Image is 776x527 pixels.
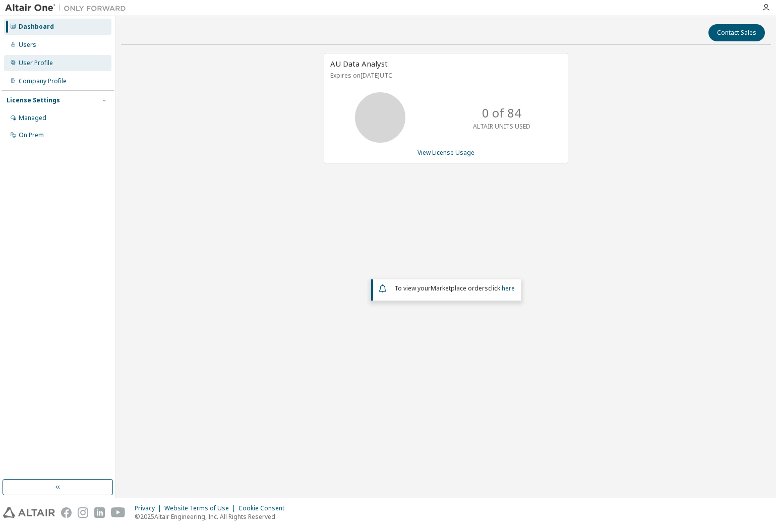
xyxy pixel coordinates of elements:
[3,507,55,518] img: altair_logo.svg
[111,507,126,518] img: youtube.svg
[7,96,60,104] div: License Settings
[238,504,290,512] div: Cookie Consent
[19,77,67,85] div: Company Profile
[482,104,521,122] p: 0 of 84
[61,507,72,518] img: facebook.svg
[135,512,290,521] p: © 2025 Altair Engineering, Inc. All Rights Reserved.
[19,114,46,122] div: Managed
[19,23,54,31] div: Dashboard
[473,122,530,131] p: ALTAIR UNITS USED
[19,41,36,49] div: Users
[502,284,515,292] a: here
[19,131,44,139] div: On Prem
[164,504,238,512] div: Website Terms of Use
[417,148,474,157] a: View License Usage
[135,504,164,512] div: Privacy
[78,507,88,518] img: instagram.svg
[708,24,765,41] button: Contact Sales
[330,58,388,69] span: AU Data Analyst
[5,3,131,13] img: Altair One
[94,507,105,518] img: linkedin.svg
[431,284,488,292] em: Marketplace orders
[330,71,559,80] p: Expires on [DATE] UTC
[19,59,53,67] div: User Profile
[394,284,515,292] span: To view your click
